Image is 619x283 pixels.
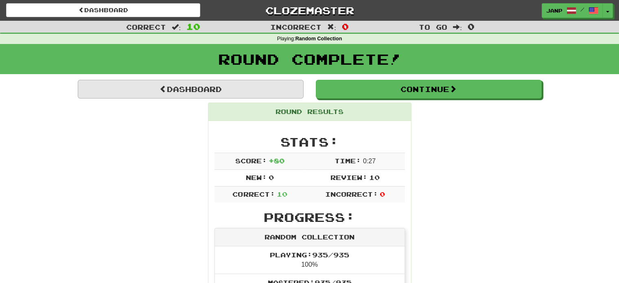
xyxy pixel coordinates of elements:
h2: Progress: [214,211,405,224]
span: Score: [235,157,267,165]
span: JanP [546,7,562,14]
span: / [580,7,584,12]
span: Review: [330,173,367,181]
span: Time: [335,157,361,165]
button: Continue [316,80,542,99]
span: To go [419,23,447,31]
span: Correct: [232,190,275,198]
span: + 80 [269,157,284,165]
strong: Random Collection [295,36,342,42]
span: New: [246,173,267,181]
span: 0 [342,22,349,31]
span: 10 [369,173,380,181]
span: 0 [468,22,475,31]
li: 100% [215,246,405,274]
div: Random Collection [215,228,405,246]
div: Round Results [208,103,411,121]
span: 10 [186,22,200,31]
h2: Stats: [214,135,405,149]
a: Dashboard [6,3,200,17]
span: 0 [380,190,385,198]
span: 0 [269,173,274,181]
a: Clozemaster [212,3,407,18]
span: : [172,24,181,31]
span: Correct [126,23,166,31]
a: Dashboard [78,80,304,99]
span: : [453,24,462,31]
span: : [327,24,336,31]
span: 0 : 27 [363,158,376,165]
a: JanP / [542,3,603,18]
span: Incorrect: [325,190,378,198]
h1: Round Complete! [3,51,616,67]
span: Playing: 935 / 935 [270,251,349,259]
span: Incorrect [270,23,322,31]
span: 10 [277,190,287,198]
